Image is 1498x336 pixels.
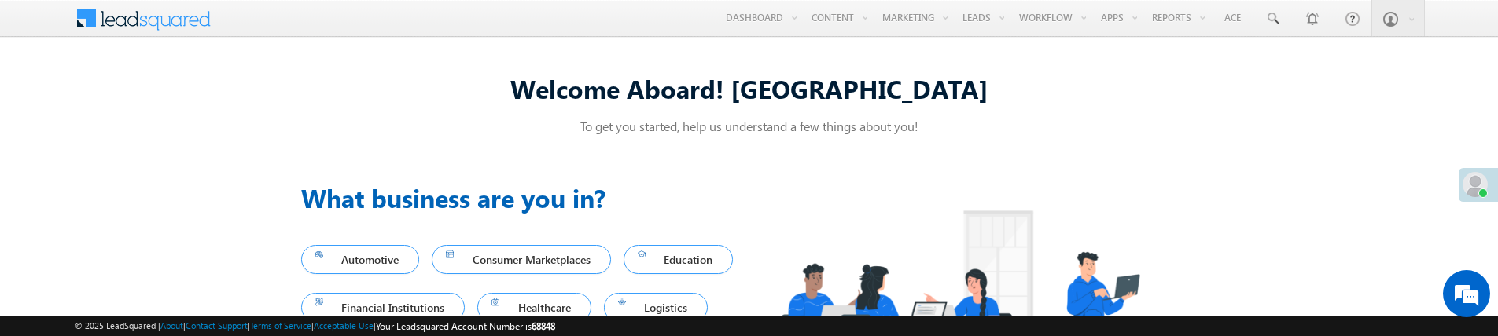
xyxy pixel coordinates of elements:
[618,297,694,318] span: Logistics
[315,297,451,318] span: Financial Institutions
[491,297,577,318] span: Healthcare
[186,320,248,331] a: Contact Support
[376,320,555,332] span: Your Leadsquared Account Number is
[301,118,1198,134] p: To get you started, help us understand a few things about you!
[160,320,183,331] a: About
[301,71,1198,105] div: Welcome Aboard! [GEOGRAPHIC_DATA]
[75,319,555,334] span: © 2025 LeadSquared | | | | |
[638,249,720,270] span: Education
[315,249,406,270] span: Automotive
[446,249,597,270] span: Consumer Marketplaces
[301,179,749,217] h3: What business are you in?
[314,320,374,331] a: Acceptable Use
[532,320,555,332] span: 68848
[250,320,311,331] a: Terms of Service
